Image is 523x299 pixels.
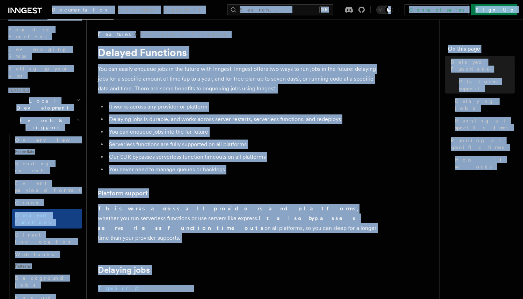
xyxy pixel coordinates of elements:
kbd: ⌘K [319,6,329,13]
h4: On this page [448,45,515,56]
span: Platform support [459,78,515,92]
span: Features [98,31,131,38]
button: TypeScript [98,281,139,296]
a: Background jobs [12,272,82,291]
a: Delaying jobs [452,95,515,114]
a: Leveraging Steps [6,43,82,62]
span: Local Development [6,97,76,111]
a: AgentKit [159,2,205,19]
a: Sending events [12,157,82,177]
h1: Delayed Functions [98,46,377,59]
button: Search...⌘K [227,4,333,15]
li: Delaying jobs is durable, and works across server restarts, serverless functions, and redeploys [107,114,377,124]
a: Your first Functions [6,23,82,43]
span: Examples [118,7,155,13]
li: Serverless functions are fully supported on all platforms [107,140,377,149]
a: How it works [452,154,515,173]
li: You can enqueue jobs into the far future [107,127,377,137]
p: , whether you run serverless functions or use servers like express. on all platforms, so you can ... [98,204,377,243]
span: Delaying jobs [455,98,515,112]
a: Running at specific times [448,134,515,154]
a: Events & Triggers [140,31,226,38]
a: Documentation [48,2,114,20]
a: Platform support [98,188,148,198]
span: How it works [455,156,515,170]
span: Event payload format [15,180,81,193]
a: Running at specific times [452,114,515,134]
a: Delayed functions [12,209,82,229]
li: Our SDK bypasses serverless function timeouts on all platforms [107,152,377,162]
a: Crons [12,196,82,209]
span: Patterns [12,261,82,272]
a: Platform support [456,75,515,95]
li: You never need to manage queues or backlogs [107,165,377,174]
span: Crons [15,200,38,205]
span: Running at specific times [451,137,515,151]
a: Examples [114,2,159,19]
a: Overview [12,134,82,146]
span: Direct invocation [15,232,72,245]
span: Overview [15,137,87,143]
span: AgentKit [164,7,201,13]
button: Go [145,281,157,296]
span: Your first Functions [8,27,50,39]
a: Delayed Functions [448,56,515,75]
span: Delayed functions [15,212,51,225]
span: Documentation [52,7,109,13]
li: It works across any provider or platform [107,102,377,112]
strong: This works across all providers and platforms [98,205,357,212]
span: Running at specific times [455,117,515,131]
button: Python [163,281,188,296]
span: Essentials [12,146,82,157]
a: Direct invocation [12,229,82,248]
a: Event payload format [12,177,82,196]
button: Toggle dark mode [376,6,393,14]
a: Contact sales [405,4,468,15]
span: Leveraging Steps [8,46,67,59]
span: Webhooks [15,252,54,257]
span: Sending events [15,161,50,173]
button: Events & Triggers [6,114,82,134]
span: Events & Triggers [6,117,76,131]
a: Sign Up [471,4,517,15]
span: Background jobs [15,275,64,288]
a: Webhooks [12,248,82,261]
span: Setting up your app [8,66,68,79]
p: You can easily enqueue jobs in the future with Inngest. Inngest offers two ways to run jobs in th... [98,64,377,94]
a: Setting up your app [6,62,82,82]
button: Local Development [6,95,82,114]
span: Delayed Functions [451,59,515,73]
a: Delaying jobs [98,265,150,275]
span: Features [6,88,29,93]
